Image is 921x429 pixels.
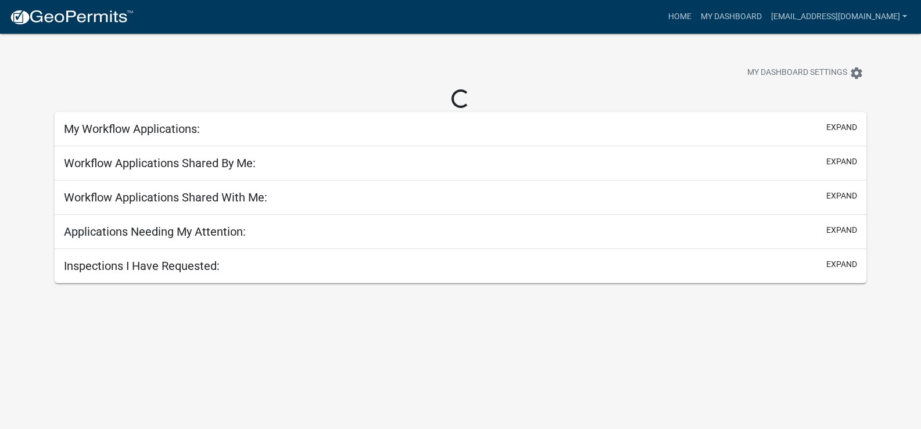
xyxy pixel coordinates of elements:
a: [EMAIL_ADDRESS][DOMAIN_NAME] [766,6,912,28]
h5: Workflow Applications Shared With Me: [64,190,267,204]
button: expand [826,156,857,168]
i: settings [850,66,863,80]
button: expand [826,121,857,134]
h5: Applications Needing My Attention: [64,225,246,239]
h5: Inspections I Have Requested: [64,259,220,273]
button: My Dashboard Settingssettings [738,62,873,84]
button: expand [826,224,857,236]
button: expand [826,258,857,271]
span: My Dashboard Settings [747,66,847,80]
a: My Dashboard [696,6,766,28]
h5: Workflow Applications Shared By Me: [64,156,256,170]
button: expand [826,190,857,202]
a: Home [664,6,696,28]
h5: My Workflow Applications: [64,122,200,136]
